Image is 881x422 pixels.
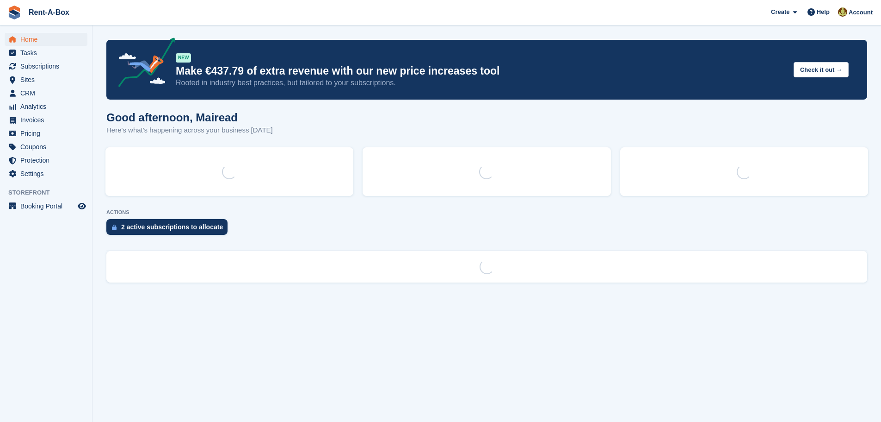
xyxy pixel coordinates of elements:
a: menu [5,127,87,140]
a: menu [5,87,87,100]
span: Protection [20,154,76,167]
span: Account [849,8,873,17]
span: Tasks [20,46,76,59]
span: Create [771,7,789,17]
p: Make €437.79 of extra revenue with our new price increases tool [176,64,786,78]
span: Analytics [20,100,76,113]
button: Check it out → [794,62,849,77]
img: price-adjustments-announcement-icon-8257ccfd72463d97f412b2fc003d46551f7dbcb40ab6d574587a9cd5c0d94... [111,38,175,90]
img: active_subscription_to_allocate_icon-d502201f5373d7db506a760aba3b589e785aa758c864c3986d89f69b8ff3... [112,224,117,230]
span: Coupons [20,140,76,153]
a: menu [5,33,87,46]
span: Invoices [20,113,76,126]
span: CRM [20,87,76,100]
div: 2 active subscriptions to allocate [121,223,223,231]
h1: Good afternoon, Mairead [106,111,273,124]
a: Rent-A-Box [25,5,73,20]
span: Booking Portal [20,200,76,213]
a: menu [5,60,87,73]
img: stora-icon-8386f47178a22dfd0bd8f6a31ec36ba5ce8667c1dd55bd0f319d3a0aa187defe.svg [7,6,21,19]
a: menu [5,100,87,113]
img: Mairead Collins [838,7,847,17]
span: Subscriptions [20,60,76,73]
p: Here's what's happening across your business [DATE] [106,125,273,136]
span: Home [20,33,76,46]
a: menu [5,113,87,126]
a: menu [5,140,87,153]
p: ACTIONS [106,209,867,215]
div: NEW [176,53,191,63]
span: Settings [20,167,76,180]
span: Help [817,7,830,17]
a: menu [5,73,87,86]
a: Preview store [76,201,87,212]
a: menu [5,154,87,167]
a: menu [5,167,87,180]
p: Rooted in industry best practices, but tailored to your subscriptions. [176,78,786,88]
a: menu [5,46,87,59]
span: Sites [20,73,76,86]
a: menu [5,200,87,213]
span: Pricing [20,127,76,140]
a: 2 active subscriptions to allocate [106,219,232,239]
span: Storefront [8,188,92,197]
